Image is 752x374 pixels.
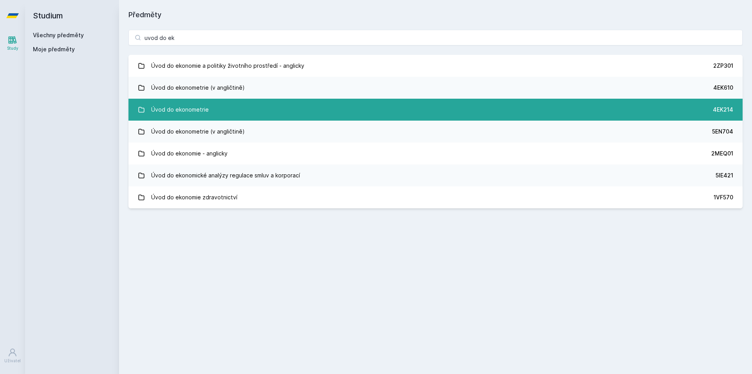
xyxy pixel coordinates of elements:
a: Study [2,31,23,55]
a: Úvod do ekonomie - anglicky 2MEQ01 [128,143,743,164]
a: Úvod do ekonometrie 4EK214 [128,99,743,121]
div: Úvod do ekonometrie (v angličtině) [151,80,245,96]
a: Úvod do ekonomie a politiky životního prostředí - anglicky 2ZP301 [128,55,743,77]
div: Study [7,45,18,51]
div: 1VF570 [714,193,733,201]
a: Úvod do ekonometrie (v angličtině) 4EK610 [128,77,743,99]
a: Všechny předměty [33,32,84,38]
div: 4EK610 [713,84,733,92]
input: Název nebo ident předmětu… [128,30,743,45]
div: 5IE421 [716,172,733,179]
div: Úvod do ekonomie - anglicky [151,146,228,161]
span: Moje předměty [33,45,75,53]
div: Úvod do ekonometrie (v angličtině) [151,124,245,139]
div: Úvod do ekonometrie [151,102,209,117]
a: Úvod do ekonometrie (v angličtině) 5EN704 [128,121,743,143]
div: Úvod do ekonomie zdravotnictví [151,190,237,205]
a: Úvod do ekonomie zdravotnictví 1VF570 [128,186,743,208]
div: Uživatel [4,358,21,364]
a: Úvod do ekonomické analýzy regulace smluv a korporací 5IE421 [128,164,743,186]
div: 4EK214 [713,106,733,114]
h1: Předměty [128,9,743,20]
div: 5EN704 [712,128,733,136]
a: Uživatel [2,344,23,368]
div: 2ZP301 [713,62,733,70]
div: 2MEQ01 [711,150,733,157]
div: Úvod do ekonomie a politiky životního prostředí - anglicky [151,58,304,74]
div: Úvod do ekonomické analýzy regulace smluv a korporací [151,168,300,183]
